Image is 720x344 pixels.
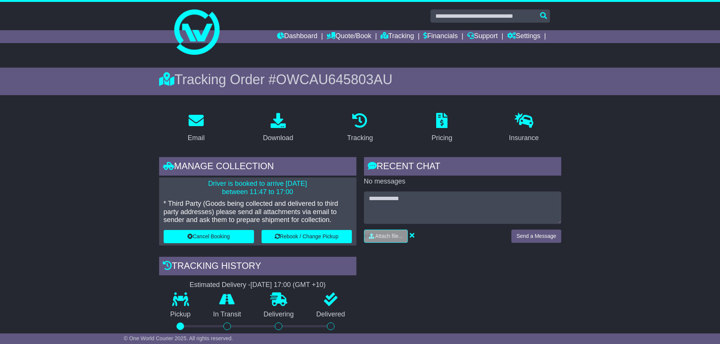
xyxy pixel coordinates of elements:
[202,310,252,319] p: In Transit
[263,133,293,143] div: Download
[432,133,452,143] div: Pricing
[164,200,352,224] p: * Third Party (Goods being collected and delivered to third party addresses) please send all atta...
[277,30,317,43] a: Dashboard
[183,110,209,146] a: Email
[305,310,356,319] p: Delivered
[159,310,202,319] p: Pickup
[509,133,539,143] div: Insurance
[262,230,352,243] button: Rebook / Change Pickup
[187,133,204,143] div: Email
[258,110,298,146] a: Download
[252,310,305,319] p: Delivering
[124,335,233,341] span: © One World Courier 2025. All rights reserved.
[164,230,254,243] button: Cancel Booking
[347,133,373,143] div: Tracking
[381,30,414,43] a: Tracking
[251,281,326,289] div: [DATE] 17:00 (GMT +10)
[159,257,356,277] div: Tracking history
[511,230,561,243] button: Send a Message
[507,30,540,43] a: Settings
[342,110,378,146] a: Tracking
[467,30,498,43] a: Support
[423,30,458,43] a: Financials
[364,177,561,186] p: No messages
[164,180,352,196] p: Driver is booked to arrive [DATE] between 11:47 to 17:00
[504,110,544,146] a: Insurance
[364,157,561,177] div: RECENT CHAT
[276,72,392,87] span: OWCAU645803AU
[159,71,561,88] div: Tracking Order #
[427,110,457,146] a: Pricing
[159,157,356,177] div: Manage collection
[327,30,371,43] a: Quote/Book
[159,281,356,289] div: Estimated Delivery -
